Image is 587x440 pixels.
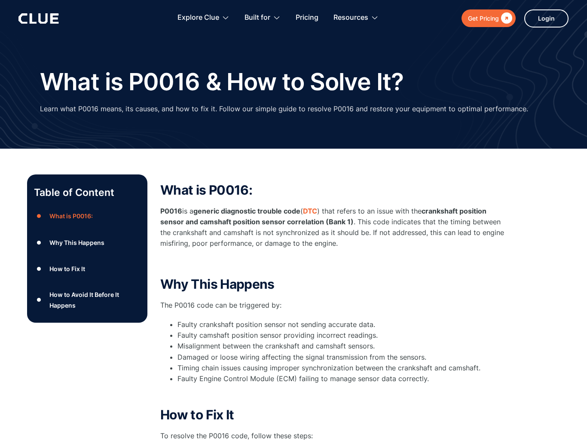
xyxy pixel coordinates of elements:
div: How to Avoid It Before It Happens [49,289,141,311]
strong: Why This Happens [160,276,275,292]
div: Get Pricing [468,13,499,24]
strong: crankshaft position sensor and camshaft position sensor correlation (Bank 1) [160,207,486,226]
a: Get Pricing [462,9,516,27]
div: How to Fix It [49,263,85,274]
a: Pricing [296,4,318,31]
a: ●What is P0016: [34,210,141,223]
a: ●How to Fix It [34,263,141,275]
div: What is P0016: [49,211,93,221]
strong: How to Fix It [160,407,234,422]
h1: What is P0016 & How to Solve It? [40,69,404,95]
li: Faulty Engine Control Module (ECM) failing to manage sensor data correctly. [177,373,504,384]
a: ●How to Avoid It Before It Happens [34,289,141,311]
li: Timing chain issues causing improper synchronization between the crankshaft and camshaft. [177,363,504,373]
div: Resources [333,4,379,31]
li: Damaged or loose wiring affecting the signal transmission from the sensors. [177,352,504,363]
li: Faulty camshaft position sensor providing incorrect readings. [177,330,504,341]
div: Explore Clue [177,4,229,31]
p: is a ( ) that refers to an issue with the . This code indicates that the timing between the crank... [160,206,504,249]
div: ● [34,210,44,223]
p: The P0016 code can be triggered by: [160,300,504,311]
strong: P0016 [160,207,182,215]
div: ● [34,293,44,306]
a: Login [524,9,569,27]
div: ● [34,236,44,249]
li: Faulty crankshaft position sensor not sending accurate data. [177,319,504,330]
p: ‍ [160,388,504,399]
div: ● [34,263,44,275]
div:  [499,13,512,24]
a: DTC [303,207,317,215]
p: Learn what P0016 means, its causes, and how to fix it. Follow our simple guide to resolve P0016 a... [40,104,528,114]
div: Resources [333,4,368,31]
a: ●Why This Happens [34,236,141,249]
div: Why This Happens [49,237,104,248]
p: Table of Content [34,186,141,199]
p: ‍ [160,258,504,269]
strong: generic diagnostic trouble code [193,207,300,215]
div: Built for [245,4,281,31]
strong: What is P0016: [160,182,252,198]
div: Built for [245,4,270,31]
div: Explore Clue [177,4,219,31]
li: Misalignment between the crankshaft and camshaft sensors. [177,341,504,351]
